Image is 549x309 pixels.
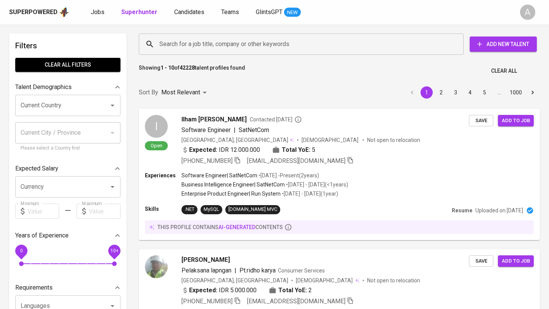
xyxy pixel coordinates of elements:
[110,248,118,253] span: 10+
[256,8,283,16] span: GlintsGPT
[239,126,269,134] span: SatNetCom
[491,66,517,76] span: Clear All
[139,109,540,240] a: IOpenIlham [PERSON_NAME]Contacted [DATE]Software Engineer|SatNetCom[GEOGRAPHIC_DATA], [GEOGRAPHIC...
[247,157,345,164] span: [EMAIL_ADDRESS][DOMAIN_NAME]
[15,161,120,176] div: Expected Salary
[294,116,302,123] svg: By Batam recruiter
[15,231,69,240] p: Years of Experience
[281,190,338,198] p: • [DATE] - [DATE] ( 1 year )
[204,206,219,213] div: MySQL
[145,205,181,213] p: Skills
[9,8,58,17] div: Superpowered
[15,58,120,72] button: Clear All filters
[91,8,104,16] span: Jobs
[464,86,476,99] button: Go to page 4
[89,204,120,219] input: Value
[91,8,106,17] a: Jobs
[367,277,420,284] p: Not open to relocation
[507,86,524,99] button: Go to page 1000
[15,83,72,92] p: Talent Demographics
[473,257,490,266] span: Save
[15,228,120,243] div: Years of Experience
[250,116,302,123] span: Contacted [DATE]
[161,88,200,97] p: Most Relevant
[145,172,181,179] p: Experiences
[488,64,520,78] button: Clear All
[59,6,69,18] img: app logo
[285,181,348,188] p: • [DATE] - [DATE] ( <1 years )
[21,145,115,152] p: Please select a Country first
[282,145,310,154] b: Total YoE:
[181,277,288,284] div: [GEOGRAPHIC_DATA], [GEOGRAPHIC_DATA]
[181,115,247,124] span: Ilham [PERSON_NAME]
[527,86,539,99] button: Go to next page
[181,145,260,154] div: IDR 12.000.000
[239,267,276,274] span: Pt.ridho karya
[180,65,195,71] b: 42228
[296,277,354,284] span: [DEMOGRAPHIC_DATA]
[181,267,231,274] span: Pelaksana lapngan
[181,298,233,305] span: [PHONE_NUMBER]
[234,266,236,275] span: |
[218,224,255,230] span: AI-generated
[247,298,345,305] span: [EMAIL_ADDRESS][DOMAIN_NAME]
[15,164,58,173] p: Expected Salary
[278,268,325,274] span: Consumer Services
[21,60,114,70] span: Clear All filters
[435,86,447,99] button: Go to page 2
[302,136,360,144] span: [DEMOGRAPHIC_DATA]
[421,86,433,99] button: page 1
[185,206,194,213] div: .NET
[256,8,301,17] a: GlintsGPT NEW
[367,136,420,144] p: Not open to relocation
[520,5,535,20] div: A
[145,255,168,278] img: 925b46857b68a8ebeb9e575863859b99.jpg
[15,80,120,95] div: Talent Demographics
[139,64,245,78] p: Showing of talent profiles found
[228,206,277,213] div: [DOMAIN_NAME] MVC
[257,172,319,179] p: • [DATE] - Present ( 2 years )
[107,182,118,192] button: Open
[405,86,540,99] nav: pagination navigation
[15,280,120,295] div: Requirements
[475,207,523,214] p: Uploaded on [DATE]
[452,207,472,214] p: Resume
[312,145,315,154] span: 5
[161,86,209,100] div: Most Relevant
[139,88,158,97] p: Sort By
[278,286,307,295] b: Total YoE:
[15,40,120,52] h6: Filters
[478,86,491,99] button: Go to page 5
[181,136,294,144] div: [GEOGRAPHIC_DATA], [GEOGRAPHIC_DATA]
[174,8,206,17] a: Candidates
[148,142,165,149] span: Open
[449,86,462,99] button: Go to page 3
[20,248,22,253] span: 0
[15,283,53,292] p: Requirements
[157,223,283,231] p: this profile contains contents
[469,115,493,127] button: Save
[476,40,531,49] span: Add New Talent
[473,116,490,125] span: Save
[161,65,174,71] b: 1 - 10
[174,8,204,16] span: Candidates
[221,8,239,16] span: Teams
[234,126,236,135] span: |
[502,257,530,266] span: Add to job
[221,8,241,17] a: Teams
[181,190,281,198] p: Enterprise Product Engineer | Run System
[181,181,285,188] p: Business Intelligence Engineer | SatNetCom
[107,100,118,111] button: Open
[181,126,231,134] span: Software Engineer
[181,157,233,164] span: [PHONE_NUMBER]
[181,172,257,179] p: Software Engineer | SatNetCom
[498,115,534,127] button: Add to job
[121,8,157,16] b: Superhunter
[181,255,230,264] span: [PERSON_NAME]
[498,255,534,267] button: Add to job
[502,116,530,125] span: Add to job
[181,286,257,295] div: IDR 5.000.000
[470,37,537,52] button: Add New Talent
[9,6,69,18] a: Superpoweredapp logo
[189,145,217,154] b: Expected:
